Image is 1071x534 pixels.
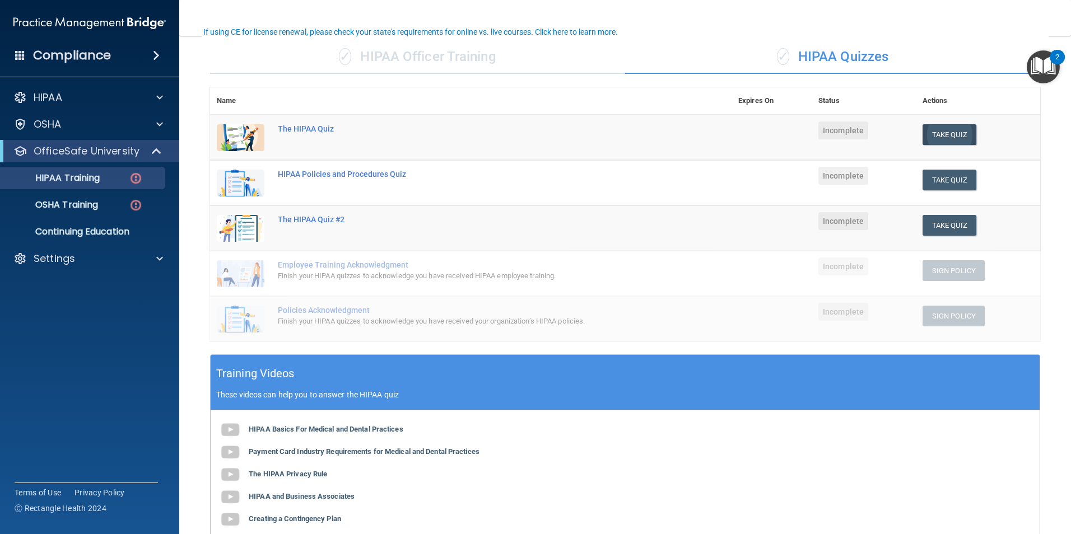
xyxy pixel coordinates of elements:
th: Expires On [732,87,812,115]
div: 2 [1055,57,1059,72]
button: Take Quiz [923,124,976,145]
a: OSHA [13,118,163,131]
button: Take Quiz [923,215,976,236]
th: Name [210,87,271,115]
span: ✓ [339,48,351,65]
div: The HIPAA Quiz [278,124,676,133]
b: HIPAA and Business Associates [249,492,355,500]
span: ✓ [777,48,789,65]
b: HIPAA Basics For Medical and Dental Practices [249,425,403,433]
p: OfficeSafe University [34,144,139,158]
div: Employee Training Acknowledgment [278,260,676,269]
div: If using CE for license renewal, please check your state's requirements for online vs. live cours... [203,28,618,36]
div: HIPAA Quizzes [625,40,1040,74]
p: OSHA [34,118,62,131]
a: HIPAA [13,91,163,104]
img: gray_youtube_icon.38fcd6cc.png [219,463,241,486]
img: gray_youtube_icon.38fcd6cc.png [219,441,241,463]
p: Continuing Education [7,226,160,237]
span: Incomplete [818,167,868,185]
p: OSHA Training [7,199,98,210]
span: Incomplete [818,212,868,230]
span: Incomplete [818,121,868,139]
img: danger-circle.6113f641.png [129,171,143,185]
b: Creating a Contingency Plan [249,514,341,523]
div: Policies Acknowledgment [278,306,676,315]
h4: Compliance [33,48,111,63]
p: HIPAA Training [7,172,100,184]
a: OfficeSafe University [13,144,162,158]
p: These videos can help you to answer the HIPAA quiz [216,390,1034,399]
th: Status [812,87,916,115]
div: Finish your HIPAA quizzes to acknowledge you have received HIPAA employee training. [278,269,676,283]
div: HIPAA Officer Training [210,40,625,74]
a: Settings [13,252,163,265]
a: Terms of Use [15,487,61,498]
img: PMB logo [13,12,166,34]
img: gray_youtube_icon.38fcd6cc.png [219,486,241,508]
button: Take Quiz [923,170,976,190]
a: Privacy Policy [74,487,125,498]
span: Incomplete [818,257,868,275]
p: Settings [34,252,75,265]
button: Open Resource Center, 2 new notifications [1027,50,1060,83]
img: danger-circle.6113f641.png [129,198,143,212]
span: Ⓒ Rectangle Health 2024 [15,503,106,514]
img: gray_youtube_icon.38fcd6cc.png [219,419,241,441]
button: Sign Policy [923,260,985,281]
div: The HIPAA Quiz #2 [278,215,676,224]
p: HIPAA [34,91,62,104]
b: Payment Card Industry Requirements for Medical and Dental Practices [249,447,479,456]
div: Finish your HIPAA quizzes to acknowledge you have received your organization’s HIPAA policies. [278,315,676,328]
div: HIPAA Policies and Procedures Quiz [278,170,676,179]
span: Incomplete [818,303,868,321]
img: gray_youtube_icon.38fcd6cc.png [219,508,241,531]
button: Sign Policy [923,306,985,326]
h5: Training Videos [216,364,295,383]
b: The HIPAA Privacy Rule [249,470,327,478]
th: Actions [916,87,1040,115]
button: If using CE for license renewal, please check your state's requirements for online vs. live cours... [202,26,620,38]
